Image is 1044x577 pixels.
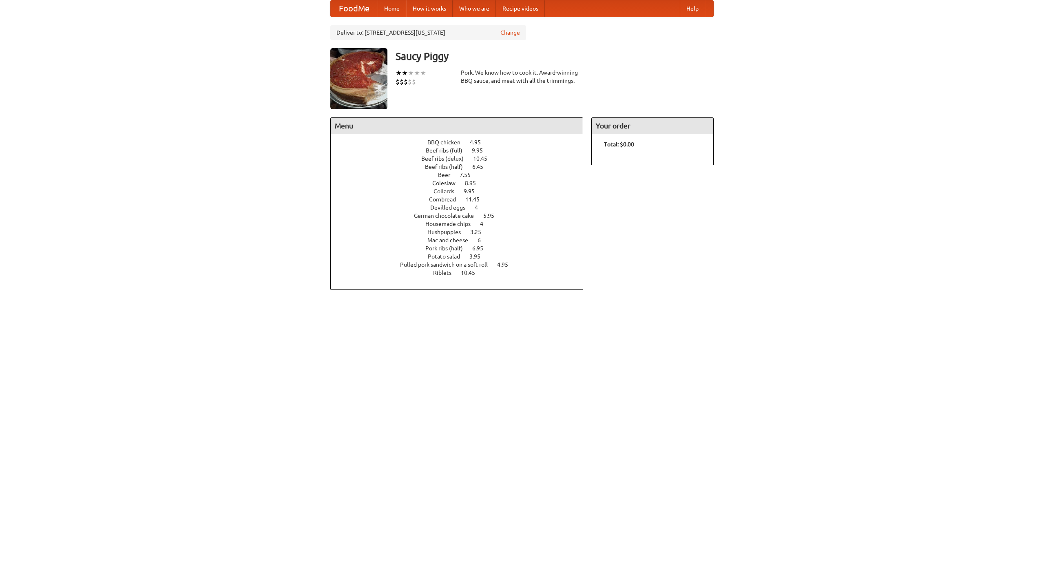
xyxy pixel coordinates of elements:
span: 6.95 [472,245,491,252]
span: 3.95 [469,253,489,260]
span: 9.95 [464,188,483,195]
li: $ [404,77,408,86]
a: BBQ chicken 4.95 [427,139,496,146]
a: Beef ribs (delux) 10.45 [421,155,502,162]
h3: Saucy Piggy [396,48,714,64]
li: $ [396,77,400,86]
a: Who we are [453,0,496,17]
a: Devilled eggs 4 [430,204,493,211]
span: Cornbread [429,196,464,203]
a: Pork ribs (half) 6.95 [425,245,498,252]
span: Pork ribs (half) [425,245,471,252]
a: German chocolate cake 5.95 [414,212,509,219]
a: Help [680,0,705,17]
span: Beef ribs (half) [425,164,471,170]
span: 4.95 [470,139,489,146]
span: 4 [475,204,486,211]
span: 8.95 [465,180,484,186]
div: Deliver to: [STREET_ADDRESS][US_STATE] [330,25,526,40]
li: ★ [402,69,408,77]
span: 10.45 [461,270,483,276]
h4: Your order [592,118,713,134]
a: Beer 7.55 [438,172,486,178]
span: Coleslaw [432,180,464,186]
span: 4.95 [497,261,516,268]
span: 7.55 [460,172,479,178]
span: Beef ribs (full) [426,147,471,154]
li: $ [400,77,404,86]
span: Beef ribs (delux) [421,155,472,162]
li: ★ [408,69,414,77]
span: Pulled pork sandwich on a soft roll [400,261,496,268]
a: Beef ribs (full) 9.95 [426,147,498,154]
a: Coleslaw 8.95 [432,180,491,186]
span: Housemade chips [425,221,479,227]
span: 4 [480,221,491,227]
span: 5.95 [483,212,502,219]
span: 6.45 [472,164,491,170]
a: Pulled pork sandwich on a soft roll 4.95 [400,261,523,268]
div: Pork. We know how to cook it. Award-winning BBQ sauce, and meat with all the trimmings. [461,69,583,85]
li: ★ [420,69,426,77]
span: Collards [434,188,462,195]
span: Hushpuppies [427,229,469,235]
a: Hushpuppies 3.25 [427,229,496,235]
span: BBQ chicken [427,139,469,146]
a: Recipe videos [496,0,545,17]
li: ★ [414,69,420,77]
a: Mac and cheese 6 [427,237,496,243]
span: 9.95 [472,147,491,154]
span: German chocolate cake [414,212,482,219]
span: Beer [438,172,458,178]
a: Change [500,29,520,37]
a: Collards 9.95 [434,188,490,195]
li: ★ [396,69,402,77]
span: 6 [478,237,489,243]
span: 3.25 [470,229,489,235]
li: $ [412,77,416,86]
b: Total: $0.00 [604,141,634,148]
a: Potato salad 3.95 [428,253,495,260]
li: $ [408,77,412,86]
a: How it works [406,0,453,17]
a: Housemade chips 4 [425,221,498,227]
span: Mac and cheese [427,237,476,243]
a: Cornbread 11.45 [429,196,495,203]
a: Riblets 10.45 [433,270,490,276]
span: 11.45 [465,196,488,203]
a: FoodMe [331,0,378,17]
a: Home [378,0,406,17]
a: Beef ribs (half) 6.45 [425,164,498,170]
img: angular.jpg [330,48,387,109]
span: 10.45 [473,155,495,162]
h4: Menu [331,118,583,134]
span: Riblets [433,270,460,276]
span: Potato salad [428,253,468,260]
span: Devilled eggs [430,204,473,211]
